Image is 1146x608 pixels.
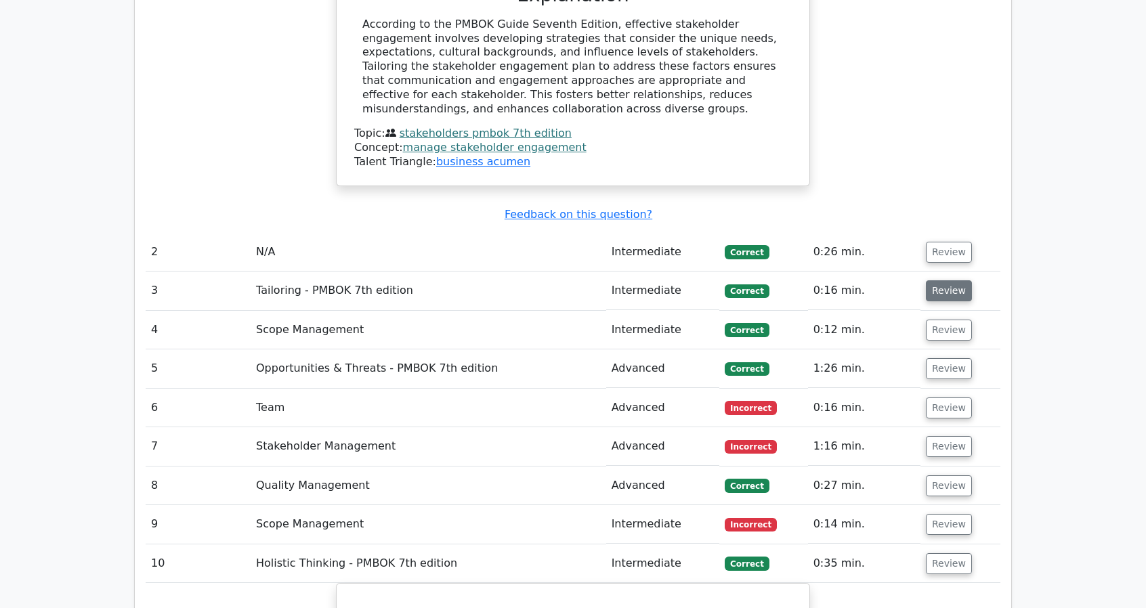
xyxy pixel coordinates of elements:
td: 8 [146,466,251,505]
button: Review [926,242,972,263]
td: Intermediate [606,233,720,272]
td: Scope Management [251,505,606,544]
button: Review [926,436,972,457]
td: Opportunities & Threats - PMBOK 7th edition [251,349,606,388]
td: Team [251,389,606,427]
td: 0:12 min. [808,311,920,349]
span: Correct [725,284,769,298]
div: Talent Triangle: [354,127,792,169]
td: Advanced [606,427,720,466]
td: Intermediate [606,272,720,310]
td: 0:16 min. [808,389,920,427]
td: 0:16 min. [808,272,920,310]
td: Stakeholder Management [251,427,606,466]
a: manage stakeholder engagement [403,141,587,154]
td: 0:14 min. [808,505,920,544]
td: 2 [146,233,251,272]
a: stakeholders pmbok 7th edition [400,127,572,139]
span: Correct [725,479,769,492]
span: Incorrect [725,401,777,414]
td: Tailoring - PMBOK 7th edition [251,272,606,310]
button: Review [926,397,972,418]
div: According to the PMBOK Guide Seventh Edition, effective stakeholder engagement involves developin... [362,18,784,116]
td: Intermediate [606,311,720,349]
span: Correct [725,557,769,570]
td: Advanced [606,389,720,427]
td: 0:26 min. [808,233,920,272]
td: Scope Management [251,311,606,349]
button: Review [926,553,972,574]
span: Correct [725,362,769,376]
td: 1:26 min. [808,349,920,388]
td: Holistic Thinking - PMBOK 7th edition [251,544,606,583]
td: Advanced [606,349,720,388]
td: 4 [146,311,251,349]
div: Topic: [354,127,792,141]
span: Incorrect [725,440,777,454]
td: 1:16 min. [808,427,920,466]
td: 5 [146,349,251,388]
td: Quality Management [251,466,606,505]
a: business acumen [436,155,530,168]
td: N/A [251,233,606,272]
td: Intermediate [606,505,720,544]
button: Review [926,475,972,496]
td: 0:27 min. [808,466,920,505]
td: 3 [146,272,251,310]
button: Review [926,514,972,535]
td: 6 [146,389,251,427]
td: Intermediate [606,544,720,583]
div: Concept: [354,141,792,155]
a: Feedback on this question? [505,208,652,221]
td: 10 [146,544,251,583]
td: 9 [146,505,251,544]
span: Correct [725,245,769,259]
td: Advanced [606,466,720,505]
span: Incorrect [725,518,777,531]
td: 0:35 min. [808,544,920,583]
td: 7 [146,427,251,466]
button: Review [926,358,972,379]
span: Correct [725,323,769,336]
button: Review [926,320,972,341]
button: Review [926,280,972,301]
